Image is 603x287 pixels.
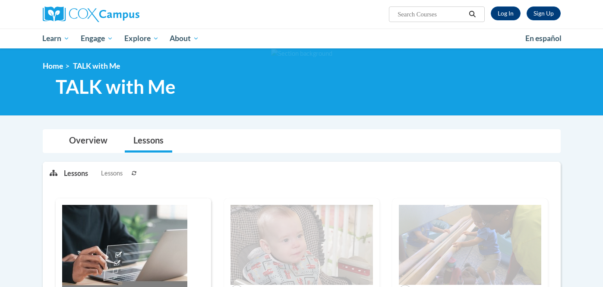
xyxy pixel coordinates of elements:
[81,33,113,44] span: Engage
[397,9,466,19] input: Search Courses
[75,29,119,48] a: Engage
[525,34,562,43] span: En español
[399,205,541,285] img: Course Image
[491,6,521,20] a: Log In
[164,29,205,48] a: About
[271,49,332,58] img: Section background
[30,29,574,48] div: Main menu
[527,6,561,20] a: Register
[125,130,172,153] a: Lessons
[466,9,479,19] button: Search
[124,33,159,44] span: Explore
[73,61,120,70] span: TALK with Me
[43,61,63,70] a: Home
[520,29,567,48] a: En español
[60,130,116,153] a: Overview
[56,75,176,98] span: TALK with Me
[37,29,76,48] a: Learn
[230,205,373,285] img: Course Image
[43,6,139,22] img: Cox Campus
[43,6,207,22] a: Cox Campus
[42,33,69,44] span: Learn
[170,33,199,44] span: About
[64,169,88,178] p: Lessons
[119,29,164,48] a: Explore
[101,169,123,178] span: Lessons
